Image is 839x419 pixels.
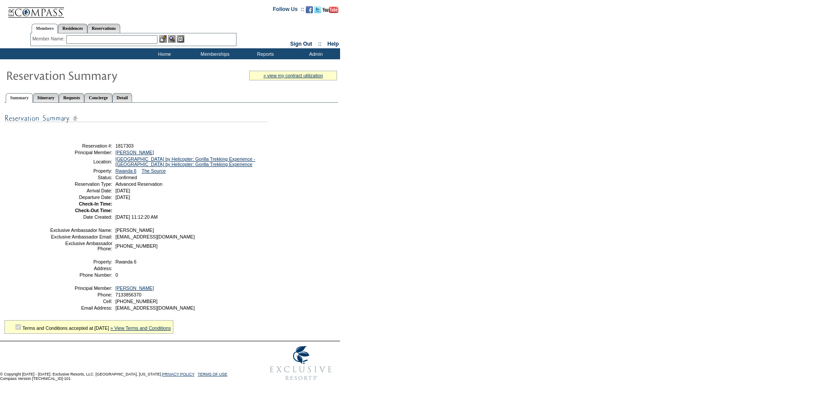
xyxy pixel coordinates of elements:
td: Phone: [50,292,112,297]
span: [DATE] 11:12:20 AM [115,214,158,220]
td: Principal Member: [50,285,112,291]
td: Reservation Type: [50,181,112,187]
strong: Check-Out Time: [75,208,112,213]
span: 1817303 [115,143,134,148]
strong: Check-In Time: [79,201,112,206]
span: [PERSON_NAME] [115,228,154,233]
span: Terms and Conditions accepted at [DATE] [22,325,109,331]
a: Reservations [87,24,120,33]
a: Members [32,24,58,33]
div: Member Name: [32,35,66,43]
span: 7133856370 [115,292,141,297]
img: Subscribe to our YouTube Channel [323,7,338,13]
img: Exclusive Resorts [262,341,340,385]
a: Residences [58,24,87,33]
td: Follow Us :: [273,5,304,16]
a: Subscribe to our YouTube Channel [323,9,338,14]
td: Address: [50,266,112,271]
a: Concierge [84,93,112,102]
a: [PERSON_NAME] [115,285,154,291]
td: Location: [50,156,112,167]
img: View [168,35,176,43]
span: Advanced Reservation [115,181,162,187]
span: [DATE] [115,188,130,193]
td: Phone Number: [50,272,112,278]
td: Memberships [189,48,239,59]
span: [DATE] [115,195,130,200]
span: [PHONE_NUMBER] [115,243,158,249]
a: » View Terms and Conditions [111,325,171,331]
img: Follow us on Twitter [314,6,321,13]
td: Exclusive Ambassador Phone: [50,241,112,251]
img: Reservations [177,35,184,43]
td: Date Created: [50,214,112,220]
a: [PERSON_NAME] [115,150,154,155]
td: Property: [50,259,112,264]
a: Summary [6,93,33,103]
img: subTtlResSummary.gif [4,113,268,124]
a: Sign Out [290,41,312,47]
td: Exclusive Ambassador Email: [50,234,112,239]
span: 0 [115,272,118,278]
a: » view my contract utilization [263,73,323,78]
a: Requests [59,93,84,102]
td: Status: [50,175,112,180]
span: :: [318,41,322,47]
td: Property: [50,168,112,173]
a: The Source [142,168,166,173]
span: Rwanda 6 [115,259,136,264]
a: Rwanda 6 [115,168,136,173]
img: Reservaton Summary [6,66,181,84]
td: Reservation #: [50,143,112,148]
td: Email Address: [50,305,112,311]
img: Become our fan on Facebook [306,6,313,13]
span: [EMAIL_ADDRESS][DOMAIN_NAME] [115,234,195,239]
a: Detail [112,93,133,102]
a: Itinerary [33,93,59,102]
a: Help [327,41,339,47]
img: b_edit.gif [159,35,167,43]
td: Home [138,48,189,59]
a: PRIVACY POLICY [162,372,194,376]
td: Reports [239,48,290,59]
a: [GEOGRAPHIC_DATA] by Helicopter: Gorilla Trekking Experience - [GEOGRAPHIC_DATA] by Helicopter: G... [115,156,255,167]
span: [PHONE_NUMBER] [115,299,158,304]
td: Arrival Date: [50,188,112,193]
td: Principal Member: [50,150,112,155]
td: Admin [290,48,340,59]
span: [EMAIL_ADDRESS][DOMAIN_NAME] [115,305,195,311]
td: Departure Date: [50,195,112,200]
span: Confirmed [115,175,137,180]
td: Exclusive Ambassador Name: [50,228,112,233]
td: Cell: [50,299,112,304]
a: Follow us on Twitter [314,9,321,14]
a: Become our fan on Facebook [306,9,313,14]
a: TERMS OF USE [198,372,228,376]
